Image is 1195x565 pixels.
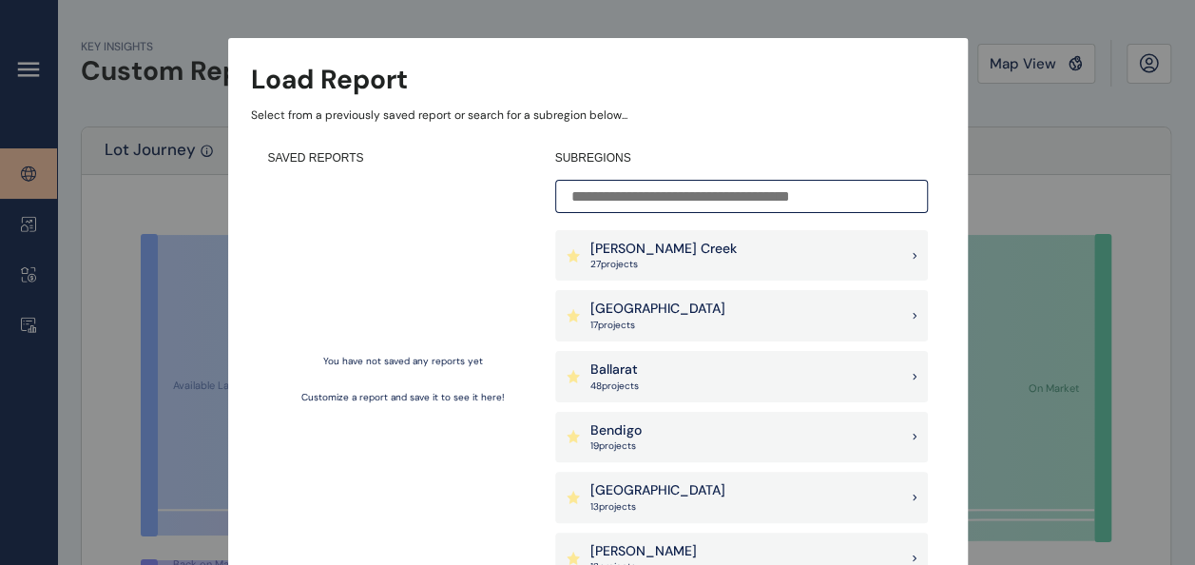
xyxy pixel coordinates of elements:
[590,481,725,500] p: [GEOGRAPHIC_DATA]
[268,150,538,166] h4: SAVED REPORTS
[590,240,737,259] p: [PERSON_NAME] Creek
[590,542,697,561] p: [PERSON_NAME]
[590,439,642,453] p: 19 project s
[251,107,945,124] p: Select from a previously saved report or search for a subregion below...
[590,380,639,393] p: 48 project s
[590,500,725,514] p: 13 project s
[590,258,737,271] p: 27 project s
[590,360,639,380] p: Ballarat
[590,300,725,319] p: [GEOGRAPHIC_DATA]
[251,61,408,98] h3: Load Report
[301,391,505,404] p: Customize a report and save it to see it here!
[590,319,725,332] p: 17 project s
[555,150,928,166] h4: SUBREGIONS
[323,355,483,368] p: You have not saved any reports yet
[590,421,642,440] p: Bendigo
